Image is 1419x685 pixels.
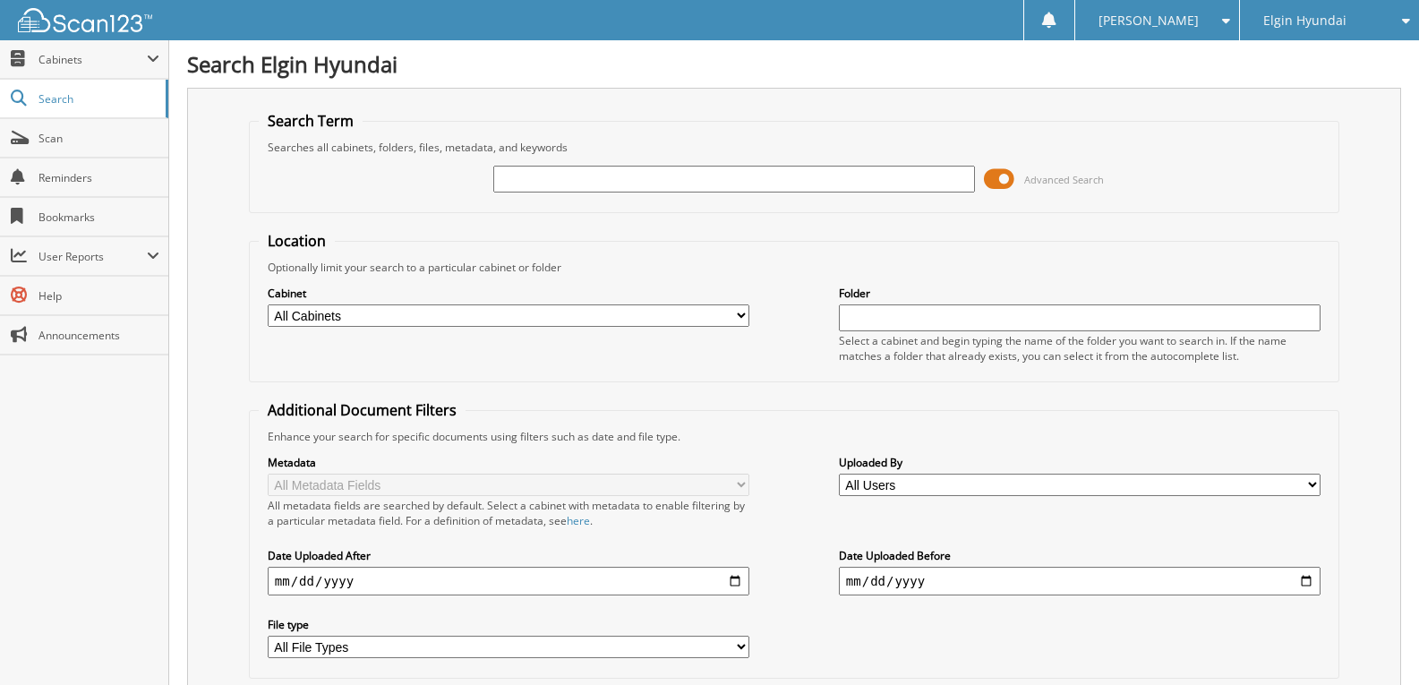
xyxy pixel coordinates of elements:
[839,548,1321,563] label: Date Uploaded Before
[1263,15,1346,26] span: Elgin Hyundai
[1098,15,1199,26] span: [PERSON_NAME]
[839,567,1321,595] input: end
[259,111,363,131] legend: Search Term
[259,260,1329,275] div: Optionally limit your search to a particular cabinet or folder
[1024,173,1104,186] span: Advanced Search
[38,210,159,225] span: Bookmarks
[259,400,466,420] legend: Additional Document Filters
[38,328,159,343] span: Announcements
[187,49,1401,79] h1: Search Elgin Hyundai
[259,140,1329,155] div: Searches all cabinets, folders, files, metadata, and keywords
[839,286,1321,301] label: Folder
[38,131,159,146] span: Scan
[268,567,749,595] input: start
[38,91,157,107] span: Search
[567,513,590,528] a: here
[839,333,1321,364] div: Select a cabinet and begin typing the name of the folder you want to search in. If the name match...
[268,498,749,528] div: All metadata fields are searched by default. Select a cabinet with metadata to enable filtering b...
[839,455,1321,470] label: Uploaded By
[38,249,147,264] span: User Reports
[259,429,1329,444] div: Enhance your search for specific documents using filters such as date and file type.
[38,288,159,304] span: Help
[268,286,749,301] label: Cabinet
[259,231,335,251] legend: Location
[38,170,159,185] span: Reminders
[38,52,147,67] span: Cabinets
[268,455,749,470] label: Metadata
[18,8,152,32] img: scan123-logo-white.svg
[268,548,749,563] label: Date Uploaded After
[268,617,749,632] label: File type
